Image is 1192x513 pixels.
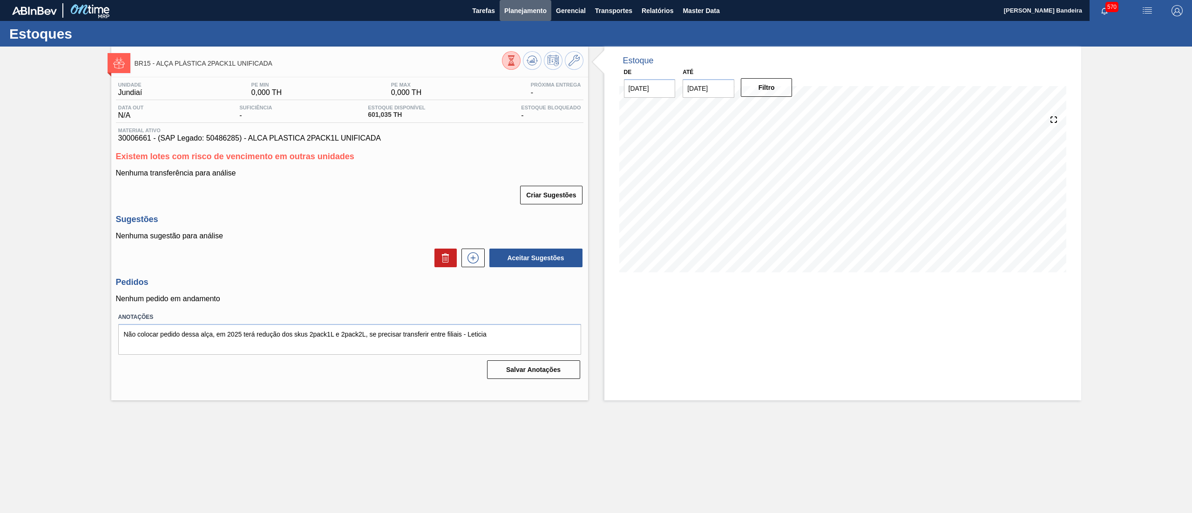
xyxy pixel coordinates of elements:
img: Ícone [113,57,125,69]
label: Anotações [118,310,581,324]
span: Planejamento [504,5,547,16]
div: Nova sugestão [457,249,485,267]
span: 0,000 TH [251,88,282,97]
button: Criar Sugestões [520,186,582,204]
button: Filtro [741,78,792,97]
p: Nenhum pedido em andamento [116,295,583,303]
img: TNhmsLtSVTkK8tSr43FrP2fwEKptu5GPRR3wAAAABJRU5ErkJggg== [12,7,57,15]
span: BR15 - ALÇA PLÁSTICA 2PACK1L UNIFICADA [135,60,502,67]
div: Estoque [623,56,654,66]
label: De [624,69,632,75]
span: Unidade [118,82,142,88]
p: Nenhuma sugestão para análise [116,232,583,240]
span: Existem lotes com risco de vencimento em outras unidades [116,152,354,161]
span: 0,000 TH [391,88,422,97]
span: Transportes [595,5,632,16]
div: - [519,105,583,120]
div: Excluir Sugestões [430,249,457,267]
span: Próxima Entrega [531,82,581,88]
button: Notificações [1090,4,1119,17]
span: 601,035 TH [368,111,425,118]
span: 30006661 - (SAP Legado: 50486285) - ALCA PLASTICA 2PACK1L UNIFICADA [118,134,581,142]
h3: Sugestões [116,215,583,224]
button: Visão Geral dos Estoques [502,51,521,70]
span: Estoque Disponível [368,105,425,110]
span: Gerencial [556,5,586,16]
div: Aceitar Sugestões [485,248,583,268]
textarea: Não colocar pedido dessa alça, em 2025 terá redução dos skus 2pack1L e 2pack2L, se precisar trans... [118,324,581,355]
button: Aceitar Sugestões [489,249,582,267]
span: PE MAX [391,82,422,88]
label: Até [683,69,693,75]
h3: Pedidos [116,277,583,287]
button: Atualizar Gráfico [523,51,542,70]
span: 570 [1105,2,1118,12]
p: Nenhuma transferência para análise [116,169,583,177]
span: Estoque Bloqueado [521,105,581,110]
span: Suficiência [239,105,272,110]
button: Ir ao Master Data / Geral [565,51,583,70]
span: Tarefas [472,5,495,16]
div: Criar Sugestões [521,185,583,205]
span: Material ativo [118,128,581,133]
span: Master Data [683,5,719,16]
input: dd/mm/yyyy [624,79,676,98]
span: Relatórios [642,5,673,16]
img: userActions [1142,5,1153,16]
div: - [237,105,274,120]
button: Programar Estoque [544,51,562,70]
span: PE MIN [251,82,282,88]
h1: Estoques [9,28,175,39]
img: Logout [1172,5,1183,16]
span: Data out [118,105,144,110]
span: Jundiaí [118,88,142,97]
input: dd/mm/yyyy [683,79,734,98]
div: N/A [116,105,146,120]
button: Salvar Anotações [487,360,580,379]
div: - [528,82,583,97]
